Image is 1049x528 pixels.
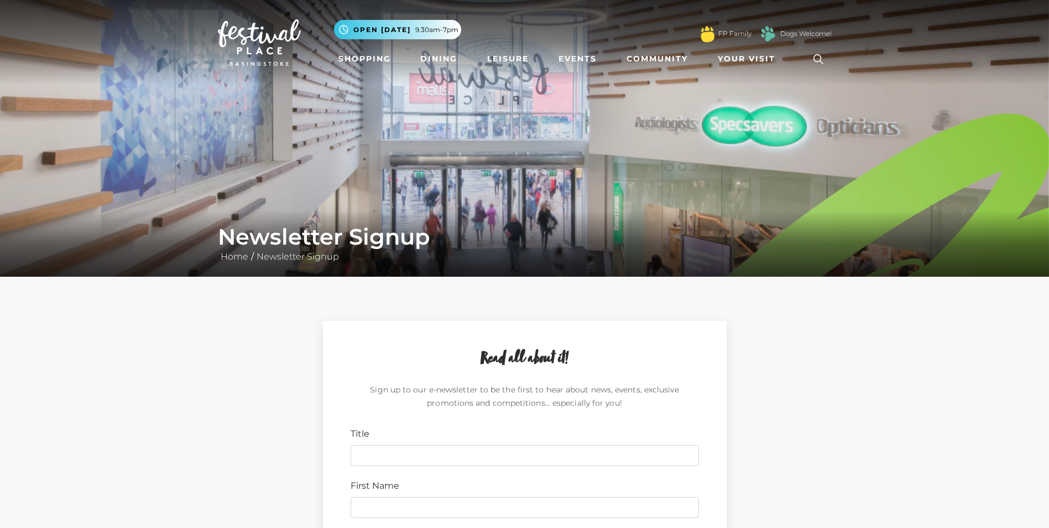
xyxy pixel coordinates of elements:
[334,49,395,69] a: Shopping
[218,224,832,250] h1: Newsletter Signup
[334,20,461,39] button: Open [DATE] 9.30am-7pm
[622,49,692,69] a: Community
[351,479,399,493] label: First Name
[483,49,533,69] a: Leisure
[218,251,251,262] a: Home
[554,49,601,69] a: Events
[353,25,411,35] span: Open [DATE]
[210,224,840,263] div: /
[713,49,785,69] a: Your Visit
[780,29,832,39] a: Dogs Welcome!
[416,49,462,69] a: Dining
[415,25,458,35] span: 9.30am-7pm
[351,383,699,414] p: Sign up to our e-newsletter to be the first to hear about news, events, exclusive promotions and ...
[718,29,751,39] a: FP Family
[218,19,301,66] img: Festival Place Logo
[351,349,699,370] h2: Read all about it!
[351,427,369,441] label: Title
[254,251,342,262] a: Newsletter Signup
[718,53,775,65] span: Your Visit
